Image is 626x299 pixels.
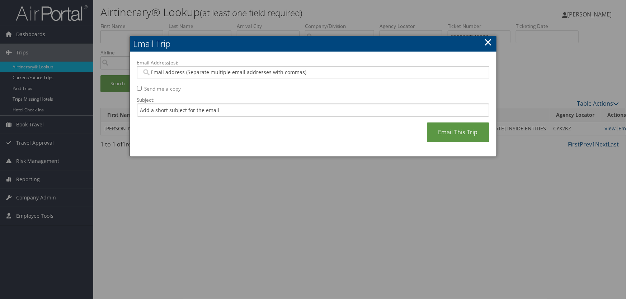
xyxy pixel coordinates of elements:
[142,69,484,76] input: Email address (Separate multiple email addresses with commas)
[484,35,493,49] a: ×
[427,122,489,142] a: Email This Trip
[145,85,181,92] label: Send me a copy
[137,103,489,117] input: Add a short subject for the email
[137,59,489,66] label: Email Address(es):
[137,96,489,103] label: Subject:
[130,36,496,52] h2: Email Trip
